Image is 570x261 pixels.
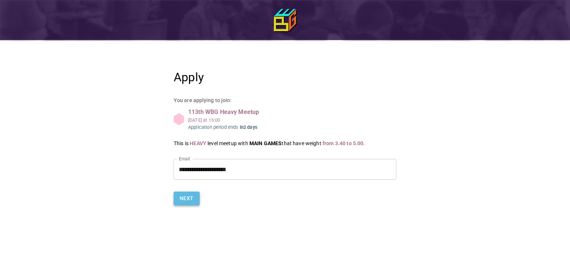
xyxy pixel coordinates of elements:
[190,140,206,146] div: HEAVY
[322,140,364,146] div: from 3.40 to 5.00
[174,97,268,105] h6: You are applying to join:
[249,140,282,146] p: MAIN GAME S
[240,124,258,130] b: in 2 days
[188,108,259,117] div: 113th WBG Heavy Meetup
[188,117,259,124] div: at
[188,124,207,131] div: Application period ends
[174,70,396,85] h4: Apply
[179,156,190,162] label: Email
[274,9,296,31] img: icon64.png
[174,140,396,147] p: This is level meetup with that have weight .
[209,117,220,123] div: 15:00
[174,192,200,205] button: Next
[188,117,202,123] div: [DATE]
